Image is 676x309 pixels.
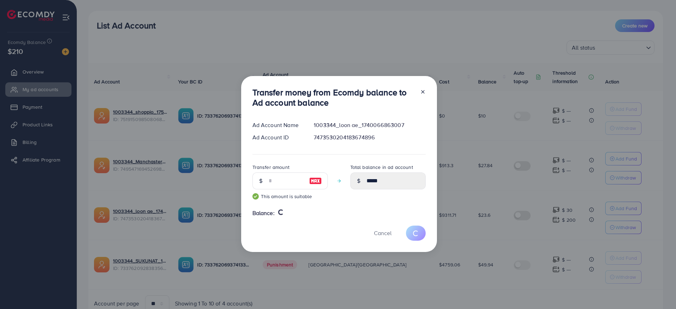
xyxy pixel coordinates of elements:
[252,87,414,108] h3: Transfer money from Ecomdy balance to Ad account balance
[252,209,275,217] span: Balance:
[252,193,259,200] img: guide
[308,121,431,129] div: 1003344_loon ae_1740066863007
[374,229,392,237] span: Cancel
[350,164,413,171] label: Total balance in ad account
[247,133,308,141] div: Ad Account ID
[247,121,308,129] div: Ad Account Name
[309,177,322,185] img: image
[252,164,289,171] label: Transfer amount
[252,193,328,200] small: This amount is suitable
[365,226,400,241] button: Cancel
[308,133,431,141] div: 7473530204183674896
[646,277,671,304] iframe: Chat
